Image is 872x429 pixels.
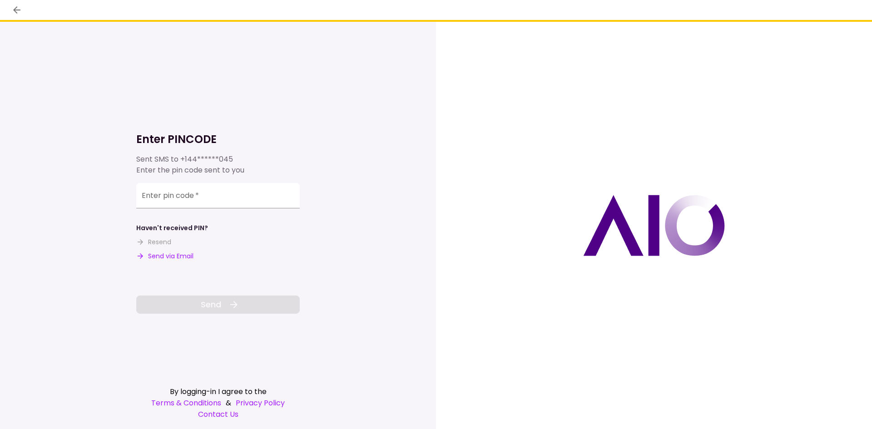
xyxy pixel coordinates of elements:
button: Send [136,296,300,314]
span: Send [201,298,221,311]
img: AIO logo [583,195,725,256]
div: Sent SMS to Enter the pin code sent to you [136,154,300,176]
button: Send via Email [136,251,193,261]
a: Terms & Conditions [151,397,221,409]
div: Haven't received PIN? [136,223,208,233]
a: Contact Us [136,409,300,420]
div: & [136,397,300,409]
button: Resend [136,237,171,247]
h1: Enter PINCODE [136,132,300,147]
button: back [9,2,25,18]
a: Privacy Policy [236,397,285,409]
div: By logging-in I agree to the [136,386,300,397]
